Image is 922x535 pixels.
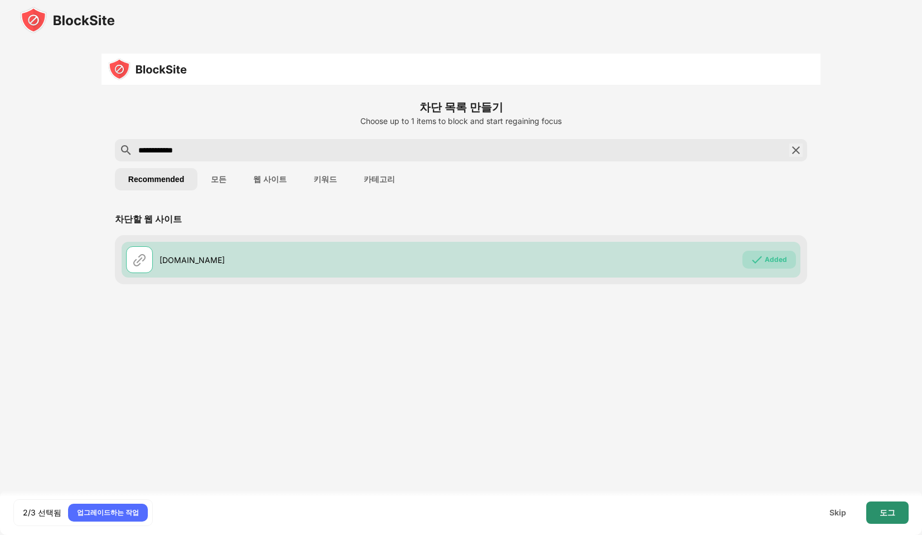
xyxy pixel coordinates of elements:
[115,168,197,190] button: Recommended
[160,254,461,266] div: [DOMAIN_NAME]
[119,144,133,157] img: search.svg
[20,7,115,34] img: blocksite-icon-black.svg
[115,99,807,116] h6: 차단 목록 만들기
[300,168,350,190] button: 키워드
[350,168,408,190] button: 카테고리
[197,168,240,190] button: 모든
[133,253,146,266] img: url.svg
[789,144,803,157] img: search-close
[240,168,300,190] button: 웹 사이트
[115,117,807,126] div: Choose up to 1 items to block and start regaining focus
[115,213,182,226] div: 차단할 웹 사이트
[108,58,187,80] img: logo-blocksite.svg
[765,254,787,265] div: Added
